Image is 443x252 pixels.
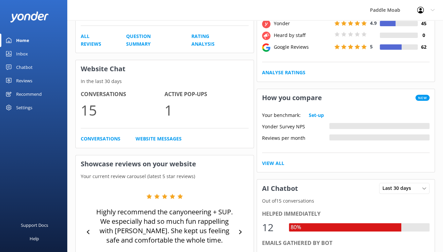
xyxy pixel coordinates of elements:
[262,160,284,167] a: View All
[76,173,254,180] p: Your current review carousel (latest 5 star reviews)
[21,218,48,232] div: Support Docs
[257,180,303,197] h3: AI Chatbot
[76,78,254,85] p: In the last 30 days
[76,60,254,78] h3: Website Chat
[164,90,248,99] h4: Active Pop-ups
[16,47,28,60] div: Inbox
[16,87,42,101] div: Recommend
[262,210,430,218] div: Helped immediately
[262,134,329,140] div: Reviews per month
[81,99,164,121] p: 15
[164,99,248,121] p: 1
[382,184,415,192] span: Last 30 days
[94,207,235,245] p: Highly recommend the canyoneering + SUP. We especially had so much fun rappelling with [PERSON_NA...
[30,232,39,245] div: Help
[16,34,29,47] div: Home
[370,43,373,50] span: 5
[418,20,430,27] h4: 45
[272,43,333,51] div: Google Reviews
[16,60,33,74] div: Chatbot
[136,135,182,142] a: Website Messages
[262,239,430,248] div: Emails gathered by bot
[289,223,303,232] div: 80%
[272,20,333,27] div: Yonder
[415,95,430,101] span: New
[76,155,254,173] h3: Showcase reviews on your website
[81,33,111,48] a: All Reviews
[370,20,377,26] span: 4.9
[191,33,233,48] a: Rating Analysis
[418,32,430,39] h4: 0
[16,74,32,87] div: Reviews
[257,197,435,205] p: Out of 15 conversations
[126,33,176,48] a: Question Summary
[418,43,430,51] h4: 62
[16,101,32,114] div: Settings
[272,32,333,39] div: Heard by staff
[309,112,324,119] a: Set-up
[262,123,329,129] div: Yonder Survey NPS
[81,135,120,142] a: Conversations
[81,90,164,99] h4: Conversations
[257,89,327,107] h3: How you compare
[262,112,301,119] p: Your benchmark:
[262,219,282,236] div: 12
[262,69,305,76] a: Analyse Ratings
[10,11,49,23] img: yonder-white-logo.png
